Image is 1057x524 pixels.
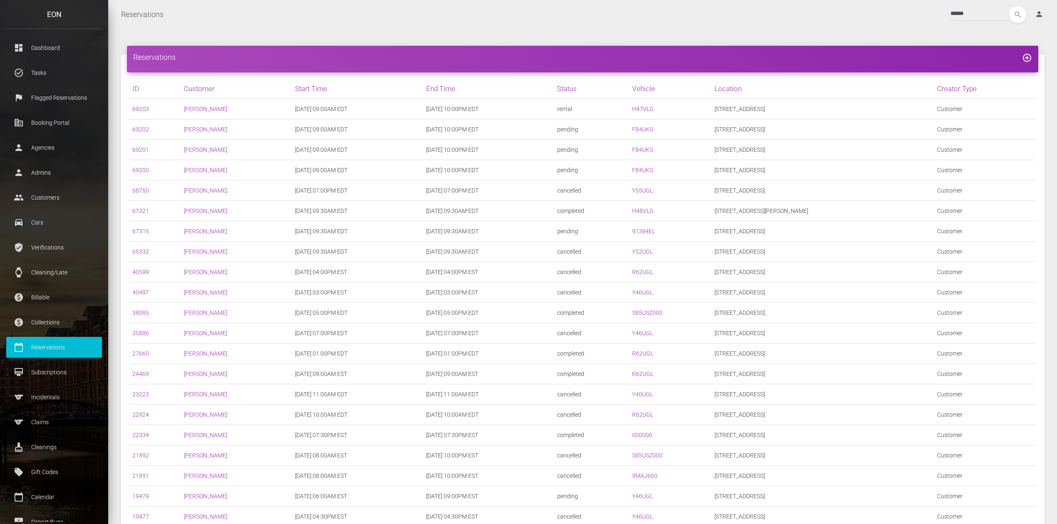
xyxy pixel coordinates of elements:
[121,4,164,25] a: Reservations
[132,493,149,499] a: 19479
[934,486,1036,507] td: Customer
[12,341,96,353] p: Reservations
[6,287,102,308] a: paid Billable
[6,462,102,482] a: local_offer Gift Codes
[132,126,149,133] a: 69202
[423,303,554,323] td: [DATE] 05:00PM EDT
[423,180,554,201] td: [DATE] 07:00PM EDT
[132,208,149,214] a: 67321
[292,344,423,364] td: [DATE] 01:00PM EDT
[632,391,653,398] a: Y40UGL
[184,411,227,418] a: [PERSON_NAME]
[423,160,554,180] td: [DATE] 10:00PM EDT
[629,79,711,99] th: Vehicle
[132,269,149,275] a: 40599
[934,405,1036,425] td: Customer
[934,384,1036,405] td: Customer
[184,391,227,398] a: [PERSON_NAME]
[423,79,554,99] th: End Time
[554,119,629,140] td: pending
[554,79,629,99] th: Status
[423,119,554,140] td: [DATE] 10:00PM EDT
[292,425,423,445] td: [DATE] 07:30PM EST
[132,146,149,153] a: 69201
[12,466,96,478] p: Gift Codes
[423,425,554,445] td: [DATE] 07:30PM EST
[934,140,1036,160] td: Customer
[1022,53,1032,62] a: add_circle_outline
[632,146,654,153] a: F84UKG
[554,486,629,507] td: pending
[1035,10,1043,18] i: person
[184,452,227,459] a: [PERSON_NAME]
[12,316,96,329] p: Collections
[6,112,102,133] a: corporate_fare Booking Portal
[1009,6,1026,23] button: search
[6,187,102,208] a: people Customers
[423,486,554,507] td: [DATE] 09:00PM EST
[554,282,629,303] td: cancelled
[6,412,102,433] a: sports Claims
[711,99,934,119] td: [STREET_ADDRESS]
[423,405,554,425] td: [DATE] 10:00AM EDT
[934,79,1036,99] th: Creator Type
[554,344,629,364] td: completed
[292,201,423,221] td: [DATE] 09:30AM EDT
[423,323,554,344] td: [DATE] 07:00PM EDT
[934,221,1036,242] td: Customer
[12,166,96,179] p: Admins
[132,411,149,418] a: 22924
[6,312,102,333] a: paid Collections
[12,191,96,204] p: Customers
[184,248,227,255] a: [PERSON_NAME]
[554,364,629,384] td: completed
[184,289,227,296] a: [PERSON_NAME]
[292,323,423,344] td: [DATE] 07:00PM EDT
[6,87,102,108] a: flag Flagged Reservations
[934,262,1036,282] td: Customer
[423,201,554,221] td: [DATE] 09:30AM EDT
[132,472,149,479] a: 21891
[711,364,934,384] td: [STREET_ADDRESS]
[184,269,227,275] a: [PERSON_NAME]
[181,79,291,99] th: Customer
[632,411,653,418] a: R62UGL
[184,126,227,133] a: [PERSON_NAME]
[12,42,96,54] p: Dashboard
[184,432,227,438] a: [PERSON_NAME]
[632,106,654,112] a: H47VLG
[184,106,227,112] a: [PERSON_NAME]
[711,303,934,323] td: [STREET_ADDRESS]
[554,425,629,445] td: completed
[132,371,149,377] a: 24469
[554,445,629,466] td: cancelled
[132,452,149,459] a: 21892
[12,91,96,104] p: Flagged Reservations
[711,384,934,405] td: [STREET_ADDRESS]
[934,99,1036,119] td: Customer
[12,116,96,129] p: Booking Portal
[12,366,96,378] p: Subscriptions
[934,425,1036,445] td: Customer
[632,208,654,214] a: H48VLG
[554,140,629,160] td: pending
[554,221,629,242] td: pending
[292,180,423,201] td: [DATE] 07:00PM EDT
[632,493,653,499] a: Y46UGL
[632,167,654,173] a: F84UKG
[934,344,1036,364] td: Customer
[423,445,554,466] td: [DATE] 10:00PM EST
[12,491,96,503] p: Calendar
[711,445,934,466] td: [STREET_ADDRESS]
[6,337,102,358] a: calendar_today Reservations
[292,486,423,507] td: [DATE] 06:00AM EST
[292,242,423,262] td: [DATE] 09:30AM EDT
[711,140,934,160] td: [STREET_ADDRESS]
[423,364,554,384] td: [DATE] 09:00AM EST
[934,466,1036,486] td: Customer
[711,323,934,344] td: [STREET_ADDRESS]
[132,289,149,296] a: 40497
[632,513,653,520] a: Y46UGL
[6,212,102,233] a: drive_eta Cars
[292,140,423,160] td: [DATE] 09:00AM EDT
